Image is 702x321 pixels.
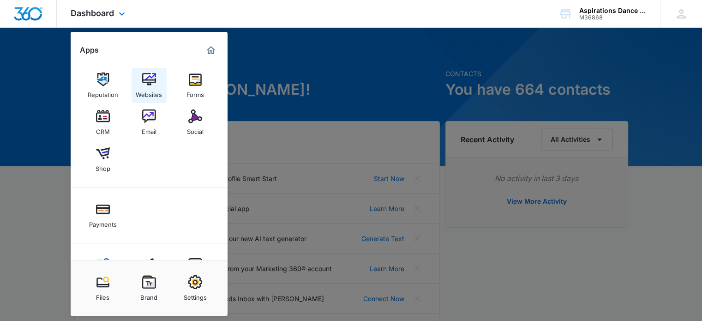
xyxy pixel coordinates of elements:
div: account name [579,7,647,14]
a: Intelligence [178,254,213,289]
a: Email [132,105,167,140]
div: Websites [136,86,162,98]
a: Ads [132,254,167,289]
div: Settings [184,289,207,301]
a: Brand [132,271,167,306]
div: Payments [89,216,117,228]
div: Social [187,123,204,135]
div: Brand [140,289,157,301]
div: Email [142,123,156,135]
a: Social [178,105,213,140]
a: Shop [85,142,120,177]
div: CRM [96,123,110,135]
a: Content [85,254,120,289]
div: account id [579,14,647,21]
a: CRM [85,105,120,140]
a: Reputation [85,68,120,103]
a: Websites [132,68,167,103]
div: Forms [186,86,204,98]
div: Shop [96,160,110,172]
h2: Apps [80,46,99,55]
div: Files [96,289,109,301]
a: Marketing 360® Dashboard [204,43,218,58]
a: Payments [85,198,120,233]
a: Files [85,271,120,306]
span: Dashboard [71,8,114,18]
div: Reputation [88,86,118,98]
a: Forms [178,68,213,103]
a: Settings [178,271,213,306]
